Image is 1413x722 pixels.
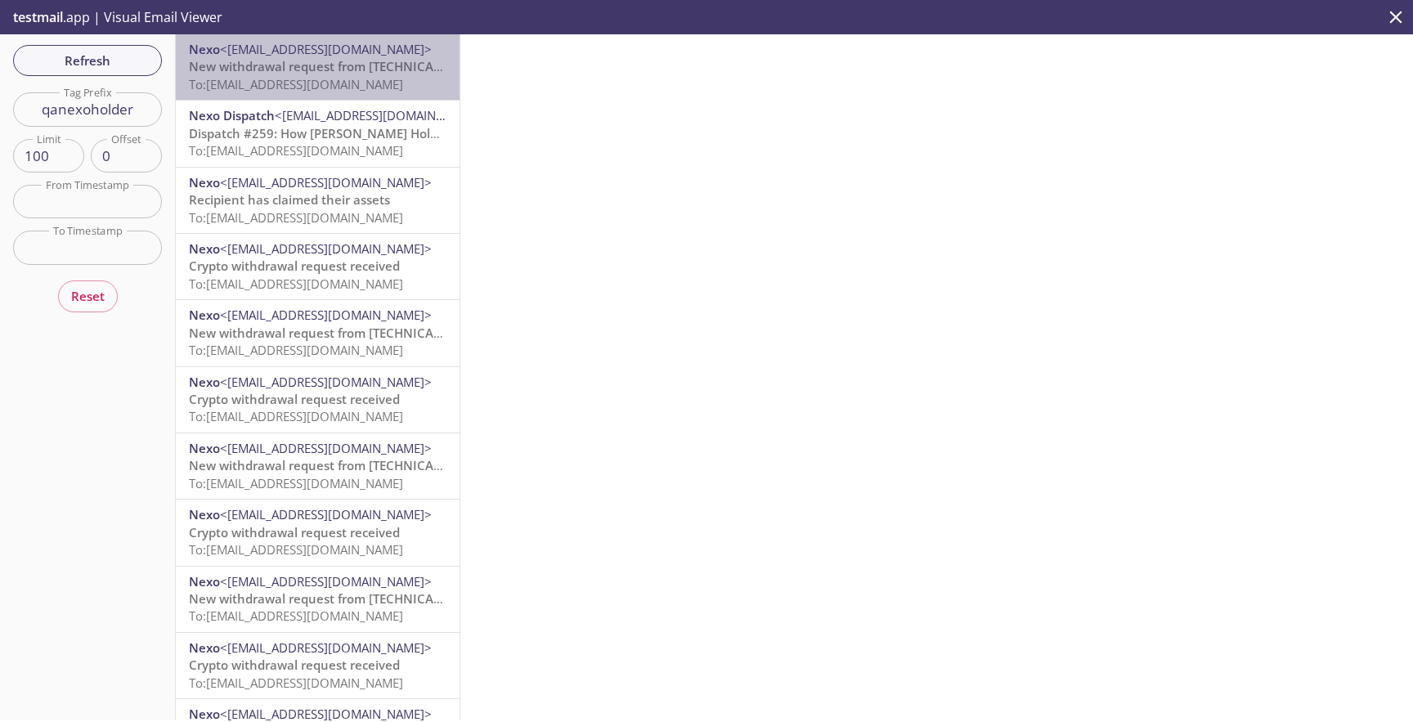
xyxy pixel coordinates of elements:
span: <[EMAIL_ADDRESS][DOMAIN_NAME]> [220,639,432,656]
span: To: [EMAIL_ADDRESS][DOMAIN_NAME] [189,142,403,159]
div: Nexo<[EMAIL_ADDRESS][DOMAIN_NAME]>New withdrawal request from [TECHNICAL_ID] - [DATE] 13:24:06 (C... [176,433,460,499]
span: Crypto withdrawal request received [189,258,400,274]
span: Refresh [26,50,149,71]
span: New withdrawal request from [TECHNICAL_ID] - [DATE] 08:05:49 (CET) [189,58,598,74]
span: To: [EMAIL_ADDRESS][DOMAIN_NAME] [189,608,403,624]
span: <[EMAIL_ADDRESS][DOMAIN_NAME]> [220,440,432,456]
span: New withdrawal request from [TECHNICAL_ID] - (CET) [189,325,502,341]
span: Crypto withdrawal request received [189,391,400,407]
span: Nexo [189,506,220,522]
span: <[EMAIL_ADDRESS][DOMAIN_NAME]> [220,174,432,191]
span: <[EMAIL_ADDRESS][DOMAIN_NAME]> [220,706,432,722]
div: Nexo<[EMAIL_ADDRESS][DOMAIN_NAME]>New withdrawal request from [TECHNICAL_ID] - [DATE] 08:05:49 (C... [176,34,460,100]
div: Nexo<[EMAIL_ADDRESS][DOMAIN_NAME]>New withdrawal request from [TECHNICAL_ID] - [DATE] 14:06:09 (C... [176,567,460,632]
span: Nexo [189,41,220,57]
button: Refresh [13,45,162,76]
span: Reset [71,285,105,307]
span: Recipient has claimed their assets [189,191,390,208]
span: <[EMAIL_ADDRESS][DOMAIN_NAME]> [220,240,432,257]
span: <[EMAIL_ADDRESS][DOMAIN_NAME]> [220,374,432,390]
div: Nexo<[EMAIL_ADDRESS][DOMAIN_NAME]>Crypto withdrawal request receivedTo:[EMAIL_ADDRESS][DOMAIN_NAME] [176,367,460,433]
span: To: [EMAIL_ADDRESS][DOMAIN_NAME] [189,408,403,424]
div: Nexo<[EMAIL_ADDRESS][DOMAIN_NAME]>Crypto withdrawal request receivedTo:[EMAIL_ADDRESS][DOMAIN_NAME] [176,500,460,565]
span: Nexo Dispatch [189,107,275,123]
span: To: [EMAIL_ADDRESS][DOMAIN_NAME] [189,342,403,358]
button: Reset [58,280,118,312]
span: Nexo [189,374,220,390]
span: To: [EMAIL_ADDRESS][DOMAIN_NAME] [189,276,403,292]
span: <[EMAIL_ADDRESS][DOMAIN_NAME]> [220,573,432,590]
span: To: [EMAIL_ADDRESS][DOMAIN_NAME] [189,76,403,92]
span: Nexo [189,639,220,656]
span: <[EMAIL_ADDRESS][DOMAIN_NAME]> [275,107,487,123]
span: Crypto withdrawal request received [189,657,400,673]
span: <[EMAIL_ADDRESS][DOMAIN_NAME]> [220,506,432,522]
span: Crypto withdrawal request received [189,524,400,540]
span: Nexo [189,440,220,456]
span: <[EMAIL_ADDRESS][DOMAIN_NAME]> [220,307,432,323]
span: <[EMAIL_ADDRESS][DOMAIN_NAME]> [220,41,432,57]
span: Dispatch #259: How [PERSON_NAME] Hole tested Bitcoin and boosted Ethereum [189,125,662,141]
div: Nexo<[EMAIL_ADDRESS][DOMAIN_NAME]>New withdrawal request from [TECHNICAL_ID] - (CET)To:[EMAIL_ADD... [176,300,460,365]
span: To: [EMAIL_ADDRESS][DOMAIN_NAME] [189,541,403,558]
span: New withdrawal request from [TECHNICAL_ID] - [DATE] 14:06:09 (CET) [189,590,598,607]
div: Nexo<[EMAIL_ADDRESS][DOMAIN_NAME]>Crypto withdrawal request receivedTo:[EMAIL_ADDRESS][DOMAIN_NAME] [176,234,460,299]
span: Nexo [189,706,220,722]
div: Nexo Dispatch<[EMAIL_ADDRESS][DOMAIN_NAME]>Dispatch #259: How [PERSON_NAME] Hole tested Bitcoin a... [176,101,460,166]
span: Nexo [189,573,220,590]
div: Nexo<[EMAIL_ADDRESS][DOMAIN_NAME]>Crypto withdrawal request receivedTo:[EMAIL_ADDRESS][DOMAIN_NAME] [176,633,460,698]
span: testmail [13,8,63,26]
span: To: [EMAIL_ADDRESS][DOMAIN_NAME] [189,209,403,226]
span: Nexo [189,174,220,191]
span: To: [EMAIL_ADDRESS][DOMAIN_NAME] [189,475,403,491]
span: To: [EMAIL_ADDRESS][DOMAIN_NAME] [189,675,403,691]
span: Nexo [189,307,220,323]
div: Nexo<[EMAIL_ADDRESS][DOMAIN_NAME]>Recipient has claimed their assetsTo:[EMAIL_ADDRESS][DOMAIN_NAME] [176,168,460,233]
span: New withdrawal request from [TECHNICAL_ID] - [DATE] 13:24:06 (CET) [189,457,598,473]
span: Nexo [189,240,220,257]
